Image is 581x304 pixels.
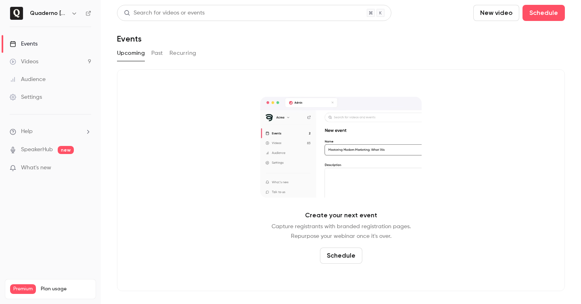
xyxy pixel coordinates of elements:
[41,286,91,292] span: Plan usage
[117,34,142,44] h1: Events
[10,284,36,294] span: Premium
[151,47,163,60] button: Past
[21,127,33,136] span: Help
[522,5,565,21] button: Schedule
[10,40,38,48] div: Events
[10,58,38,66] div: Videos
[21,146,53,154] a: SpeakerHub
[10,127,91,136] li: help-dropdown-opener
[305,210,377,220] p: Create your next event
[117,47,145,60] button: Upcoming
[58,146,74,154] span: new
[320,248,362,264] button: Schedule
[10,93,42,101] div: Settings
[21,164,51,172] span: What's new
[10,75,46,83] div: Audience
[473,5,519,21] button: New video
[272,222,411,241] p: Capture registrants with branded registration pages. Repurpose your webinar once it's over.
[169,47,196,60] button: Recurring
[82,164,91,172] iframe: Noticeable Trigger
[30,9,68,17] h6: Quaderno [GEOGRAPHIC_DATA]
[124,9,205,17] div: Search for videos or events
[10,7,23,20] img: Quaderno España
